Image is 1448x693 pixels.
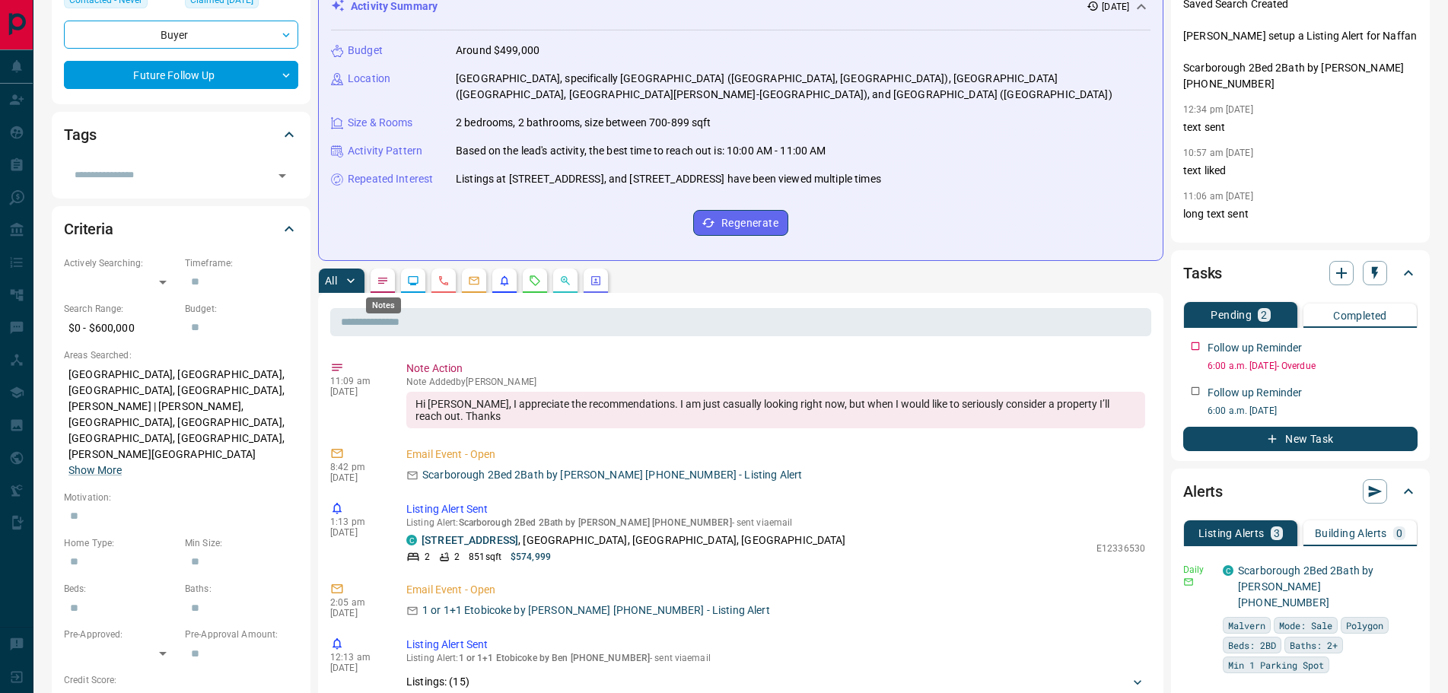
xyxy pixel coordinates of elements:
p: Actively Searching: [64,256,177,270]
p: Timeframe: [185,256,298,270]
svg: Requests [529,275,541,287]
button: New Task [1183,427,1418,451]
p: Follow up Reminder [1208,340,1302,356]
p: Scarborough 2Bed 2Bath by [PERSON_NAME] [PHONE_NUMBER] - Listing Alert [422,467,802,483]
p: , [GEOGRAPHIC_DATA], [GEOGRAPHIC_DATA], [GEOGRAPHIC_DATA] [422,532,846,548]
p: [DATE] [330,386,383,397]
div: condos.ca [406,535,417,545]
p: Note Added by [PERSON_NAME] [406,377,1145,387]
div: Tags [64,116,298,153]
p: 0 [1396,528,1402,539]
p: All [325,275,337,286]
h2: Tags [64,122,96,147]
p: 6:00 a.m. [DATE] [1208,404,1418,418]
p: Around $499,000 [456,43,539,59]
p: Pending [1211,310,1252,320]
svg: Opportunities [559,275,571,287]
p: Search Range: [64,302,177,316]
p: long text sent [1183,206,1418,222]
p: Min Size: [185,536,298,550]
p: 11:06 am [DATE] [1183,191,1253,202]
p: Listings: ( 15 ) [406,674,469,690]
span: Scarborough 2Bed 2Bath by [PERSON_NAME] [PHONE_NUMBER] [459,517,732,528]
svg: Agent Actions [590,275,602,287]
div: Future Follow Up [64,61,298,89]
p: text liked [1183,163,1418,179]
p: E12336530 [1096,542,1145,555]
div: Alerts [1183,473,1418,510]
a: Scarborough 2Bed 2Bath by [PERSON_NAME] [PHONE_NUMBER] [1238,564,1373,609]
span: Baths: 2+ [1290,637,1338,653]
p: Home Type: [64,536,177,550]
p: Daily [1183,563,1214,577]
p: Listing Alert Sent [406,637,1145,653]
button: Open [272,165,293,186]
div: Tasks [1183,255,1418,291]
p: Completed [1333,310,1387,321]
p: 3 [1274,528,1280,539]
svg: Calls [438,275,450,287]
p: Budget: [185,302,298,316]
p: Listing Alert : - sent via email [406,653,1145,663]
span: Mode: Sale [1279,618,1332,633]
p: 8:42 pm [330,462,383,472]
p: [DATE] [330,663,383,673]
p: [GEOGRAPHIC_DATA], [GEOGRAPHIC_DATA], [GEOGRAPHIC_DATA], [GEOGRAPHIC_DATA], [PERSON_NAME] | [PERS... [64,362,298,483]
p: Motivation: [64,491,298,504]
p: 2 [454,550,460,564]
p: Note Action [406,361,1145,377]
svg: Emails [468,275,480,287]
svg: Notes [377,275,389,287]
p: Beds: [64,582,177,596]
p: Repeated Interest [348,171,433,187]
h2: Criteria [64,217,113,241]
p: [DATE] [330,472,383,483]
div: Buyer [64,21,298,49]
p: 2 [425,550,430,564]
p: 11:09 am [330,376,383,386]
span: Polygon [1346,618,1383,633]
span: Malvern [1228,618,1265,633]
p: 12:34 pm [DATE] [1183,104,1253,115]
p: 2:05 am [330,597,383,608]
div: condos.ca [1223,565,1233,576]
div: Criteria [64,211,298,247]
p: 6:00 a.m. [DATE] - Overdue [1208,359,1418,373]
p: 10:57 am [DATE] [1183,148,1253,158]
span: Beds: 2BD [1228,637,1276,653]
div: Hi [PERSON_NAME], I appreciate the recommendations. I am just casually looking right now, but whe... [406,392,1145,428]
button: Show More [68,463,122,478]
p: text sent [1183,119,1418,135]
p: Email Event - Open [406,582,1145,598]
span: 1 or 1+1 Etobicoke by Ben [PHONE_NUMBER] [459,653,651,663]
p: Listings at [STREET_ADDRESS], and [STREET_ADDRESS] have been viewed multiple times [456,171,881,187]
p: Activity Pattern [348,143,422,159]
p: Follow up Reminder [1208,385,1302,401]
p: Pre-Approved: [64,628,177,641]
p: 2 [1261,310,1267,320]
p: Based on the lead's activity, the best time to reach out is: 10:00 AM - 11:00 AM [456,143,826,159]
a: [STREET_ADDRESS] [422,534,518,546]
p: $0 - $600,000 [64,316,177,341]
p: 12:13 am [330,652,383,663]
p: Location [348,71,390,87]
p: Baths: [185,582,298,596]
p: Email Event - Open [406,447,1145,463]
svg: Listing Alerts [498,275,511,287]
h2: Tasks [1183,261,1222,285]
p: 1 or 1+1 Etobicoke by [PERSON_NAME] [PHONE_NUMBER] - Listing Alert [422,602,770,618]
svg: Email [1183,577,1194,587]
p: Credit Score: [64,673,298,687]
p: Budget [348,43,383,59]
p: Listing Alerts [1198,528,1265,539]
p: 2 bedrooms, 2 bathrooms, size between 700-899 sqft [456,115,711,131]
p: [DATE] [330,608,383,618]
p: 1:13 pm [330,517,383,527]
p: Pre-Approval Amount: [185,628,298,641]
p: Size & Rooms [348,115,413,131]
h2: Alerts [1183,479,1223,504]
p: Areas Searched: [64,348,298,362]
svg: Lead Browsing Activity [407,275,419,287]
p: 851 sqft [469,550,501,564]
p: Listing Alert : - sent via email [406,517,1145,528]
